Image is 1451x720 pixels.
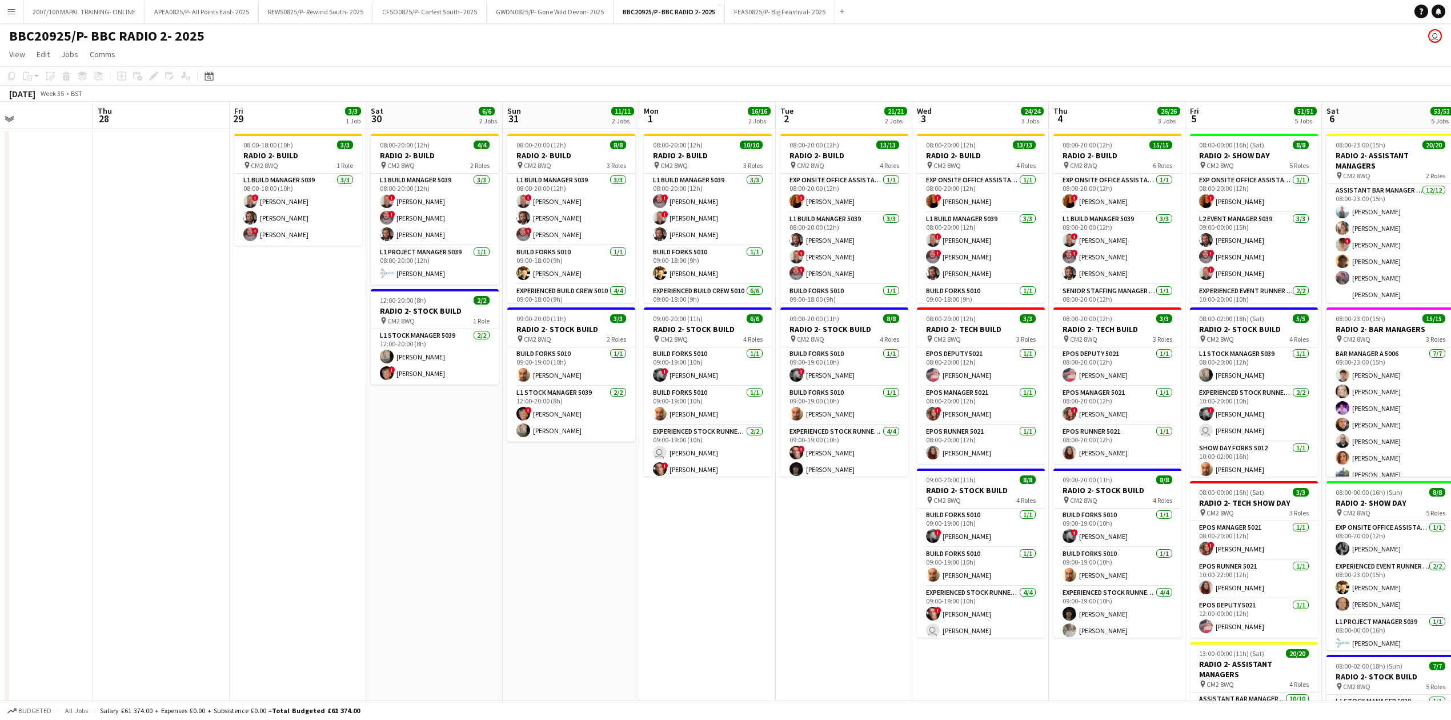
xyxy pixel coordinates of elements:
[524,335,551,343] span: CM2 8WQ
[1156,314,1172,323] span: 3/3
[507,150,635,161] h3: RADIO 2- BUILD
[1053,469,1181,638] div: 09:00-20:00 (11h)8/8RADIO 2- STOCK BUILD CM2 8WQ4 RolesBuild Forks 50101/109:00-19:00 (10h)![PERS...
[346,117,360,125] div: 1 Job
[1190,560,1318,599] app-card-role: EPOS Runner 50211/110:00-22:00 (12h)[PERSON_NAME]
[780,174,908,213] app-card-role: Exp Onsite Office Assistant 50121/108:00-20:00 (12h)![PERSON_NAME]
[371,289,499,385] app-job-card: 12:00-20:00 (8h)2/2RADIO 2- STOCK BUILD CM2 8WQ1 RoleL1 Stock Manager 50392/212:00-20:00 (8h)[PER...
[935,250,941,257] span: !
[1053,324,1181,334] h3: RADIO 2- TECH BUILD
[798,266,805,273] span: !
[516,314,566,323] span: 09:00-20:00 (11h)
[1070,496,1097,505] span: CM2 8WQ
[507,386,635,442] app-card-role: L1 Stock Manager 50392/212:00-20:00 (8h)![PERSON_NAME][PERSON_NAME]
[917,485,1045,495] h3: RADIO 2- STOCK BUILD
[1153,335,1172,343] span: 3 Roles
[933,496,961,505] span: CM2 8WQ
[371,174,499,246] app-card-role: L1 Build Manager 50393/308:00-20:00 (12h)![PERSON_NAME]![PERSON_NAME][PERSON_NAME]
[507,106,521,116] span: Sun
[479,117,497,125] div: 2 Jobs
[96,112,112,125] span: 28
[614,1,725,23] button: BBC20925/P- BBC RADIO 2- 2025
[9,49,25,59] span: View
[336,161,353,170] span: 1 Role
[1053,307,1181,464] div: 08:00-20:00 (12h)3/3RADIO 2- TECH BUILD CM2 8WQ3 RolesEPOS Deputy 50211/108:00-20:00 (12h)[PERSON...
[780,425,908,514] app-card-role: Experienced Stock Runner 50124/409:00-19:00 (10h)![PERSON_NAME][PERSON_NAME]
[1190,174,1318,213] app-card-role: Exp Onsite Office Assistant 50121/108:00-20:00 (12h)![PERSON_NAME]
[935,194,941,201] span: !
[90,49,115,59] span: Comms
[1289,161,1309,170] span: 5 Roles
[748,117,770,125] div: 2 Jobs
[1153,496,1172,505] span: 4 Roles
[1207,509,1234,517] span: CM2 8WQ
[642,112,659,125] span: 1
[662,462,668,469] span: !
[933,335,961,343] span: CM2 8WQ
[507,246,635,285] app-card-role: Build Forks 50101/109:00-18:00 (9h)[PERSON_NAME]
[57,47,83,62] a: Jobs
[1190,134,1318,303] div: 08:00-00:00 (16h) (Sat)8/8RADIO 2- SHOW DAY CM2 8WQ5 RolesExp Onsite Office Assistant 50121/108:0...
[234,150,362,161] h3: RADIO 2- BUILD
[662,211,668,218] span: !
[525,227,532,234] span: !
[610,141,626,149] span: 8/8
[1190,481,1318,638] div: 08:00-00:00 (16h) (Sat)3/3RADIO 2- TECH SHOW DAY CM2 8WQ3 RolesEPOS Manager 50211/108:00-20:00 (1...
[1289,335,1309,343] span: 4 Roles
[479,107,495,115] span: 6/6
[917,106,932,116] span: Wed
[917,213,1045,285] app-card-role: L1 Build Manager 50393/308:00-20:00 (12h)![PERSON_NAME]![PERSON_NAME][PERSON_NAME]
[388,194,395,201] span: !
[234,106,243,116] span: Fri
[644,285,772,406] app-card-role: Experienced Build Crew 50106/609:00-18:00 (9h)
[917,134,1045,303] app-job-card: 08:00-20:00 (12h)13/13RADIO 2- BUILD CM2 8WQ4 RolesExp Onsite Office Assistant 50121/108:00-20:00...
[1293,314,1309,323] span: 5/5
[935,529,941,536] span: !
[371,150,499,161] h3: RADIO 2- BUILD
[1053,134,1181,303] app-job-card: 08:00-20:00 (12h)15/15RADIO 2- BUILD CM2 8WQ6 RolesExp Onsite Office Assistant 50121/108:00-20:00...
[644,386,772,425] app-card-role: Build Forks 50101/109:00-19:00 (10h)[PERSON_NAME]
[1426,682,1445,691] span: 5 Roles
[1199,141,1264,149] span: 08:00-00:00 (16h) (Sat)
[371,329,499,385] app-card-role: L1 Stock Manager 50392/212:00-20:00 (8h)[PERSON_NAME]![PERSON_NAME]
[1208,542,1214,549] span: !
[387,161,415,170] span: CM2 8WQ
[917,324,1045,334] h3: RADIO 2- TECH BUILD
[1336,488,1402,497] span: 08:00-00:00 (16h) (Sun)
[1325,112,1339,125] span: 6
[1199,649,1264,658] span: 13:00-00:00 (11h) (Sat)
[607,335,626,343] span: 2 Roles
[1208,266,1214,273] span: !
[1190,213,1318,285] app-card-role: L2 Event Manager 50393/309:00-00:00 (15h)[PERSON_NAME]![PERSON_NAME]![PERSON_NAME]
[1208,250,1214,257] span: !
[644,150,772,161] h3: RADIO 2- BUILD
[487,1,614,23] button: GWDN0825/P- Gone Wild Devon- 2025
[789,314,839,323] span: 09:00-20:00 (11h)
[251,161,278,170] span: CM2 8WQ
[917,150,1045,161] h3: RADIO 2- BUILD
[470,161,490,170] span: 2 Roles
[1428,29,1442,43] app-user-avatar: Grace Shorten
[917,425,1045,464] app-card-role: EPOS Runner 50211/108:00-20:00 (12h)[PERSON_NAME]
[644,134,772,303] app-job-card: 08:00-20:00 (12h)10/10RADIO 2- BUILD CM2 8WQ3 RolesL1 Build Manager 50393/308:00-20:00 (12h)![PER...
[233,112,243,125] span: 29
[880,161,899,170] span: 4 Roles
[1343,171,1370,180] span: CM2 8WQ
[474,141,490,149] span: 4/4
[388,366,395,373] span: !
[1156,475,1172,484] span: 8/8
[1021,107,1044,115] span: 24/24
[234,134,362,246] app-job-card: 08:00-18:00 (10h)3/3RADIO 2- BUILD CM2 8WQ1 RoleL1 Build Manager 50393/308:00-18:00 (10h)![PERSON...
[780,213,908,285] app-card-role: L1 Build Manager 50393/308:00-20:00 (12h)[PERSON_NAME]![PERSON_NAME]![PERSON_NAME]
[780,150,908,161] h3: RADIO 2- BUILD
[1293,141,1309,149] span: 8/8
[780,307,908,477] app-job-card: 09:00-20:00 (11h)8/8RADIO 2- STOCK BUILD CM2 8WQ4 RolesBuild Forks 50101/109:00-19:00 (10h)![PERS...
[926,314,976,323] span: 08:00-20:00 (12h)
[474,296,490,305] span: 2/2
[1153,161,1172,170] span: 6 Roles
[23,1,145,23] button: 2007/100 MAPAL TRAINING- ONLINE
[525,194,532,201] span: !
[98,106,112,116] span: Thu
